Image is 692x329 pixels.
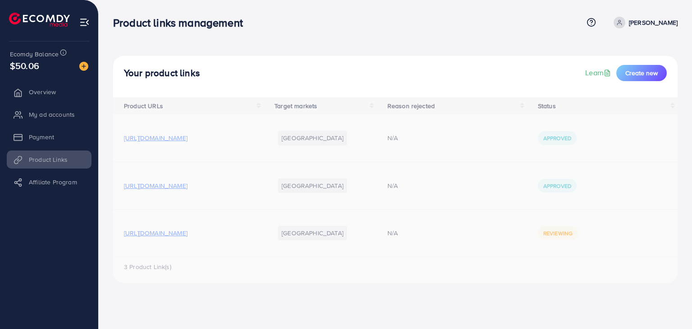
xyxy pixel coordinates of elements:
[113,16,250,29] h3: Product links management
[79,62,88,71] img: image
[625,69,658,78] span: Create new
[585,68,613,78] a: Learn
[610,17,678,28] a: [PERSON_NAME]
[79,17,90,27] img: menu
[10,50,59,59] span: Ecomdy Balance
[9,13,70,27] img: logo
[10,59,39,72] span: $50.06
[124,68,200,79] h4: Your product links
[616,65,667,81] button: Create new
[629,17,678,28] p: [PERSON_NAME]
